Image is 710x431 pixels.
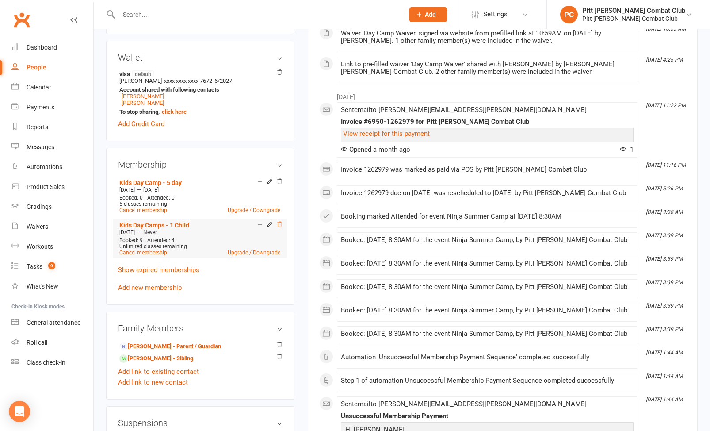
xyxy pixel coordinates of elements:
span: 5 classes remaining [119,201,167,207]
span: Attended: 4 [147,237,175,243]
div: Open Intercom Messenger [9,401,30,422]
a: General attendance kiosk mode [11,313,93,333]
div: Automation 'Unsuccessful Membership Payment Sequence' completed successfully [341,354,634,361]
i: [DATE] 3:39 PM [646,326,683,332]
a: Product Sales [11,177,93,197]
i: [DATE] 1:44 AM [646,350,683,356]
div: People [27,64,46,71]
div: Dashboard [27,44,57,51]
a: Calendar [11,77,93,97]
h3: Wallet [118,53,282,62]
a: Dashboard [11,38,93,58]
div: Messages [27,143,54,150]
a: What's New [11,277,93,296]
i: [DATE] 4:25 PM [646,57,683,63]
div: Product Sales [27,183,65,190]
div: — [117,229,282,236]
div: PC [560,6,578,23]
a: Payments [11,97,93,117]
span: 6/2027 [214,77,232,84]
i: [DATE] 3:39 PM [646,279,683,285]
strong: Account shared with following contacts [119,86,278,93]
div: Payments [27,104,54,111]
div: Booked: [DATE] 8:30AM for the event Ninja Summer Camp, by Pitt [PERSON_NAME] Combat Club [341,236,634,244]
a: [PERSON_NAME] - Sibling [119,354,193,363]
i: [DATE] 1:44 AM [646,373,683,379]
li: [DATE] [319,88,686,102]
button: Add [409,7,447,22]
strong: visa [119,70,278,77]
div: Waivers [27,223,48,230]
a: Automations [11,157,93,177]
div: Invoice 1262979 was marked as paid via POS by Pitt [PERSON_NAME] Combat Club [341,166,634,173]
span: [DATE] [119,187,135,193]
div: Booked: [DATE] 8:30AM for the event Ninja Summer Camp, by Pitt [PERSON_NAME] Combat Club [341,307,634,314]
a: click here [162,108,187,115]
a: Add link to existing contact [118,366,199,377]
div: What's New [27,283,58,290]
span: Settings [483,4,508,24]
h3: Suspensions [118,418,282,428]
strong: To stop sharing, [119,108,278,115]
div: Booked: [DATE] 8:30AM for the event Ninja Summer Camp, by Pitt [PERSON_NAME] Combat Club [341,260,634,267]
a: Workouts [11,237,93,257]
div: Reports [27,123,48,131]
a: [PERSON_NAME] [122,100,164,106]
i: [DATE] 3:39 PM [646,303,683,309]
a: People [11,58,93,77]
div: Waiver 'Day Camp Waiver' signed via website from prefilled link at 10:59AM on [DATE] by [PERSON_N... [341,30,634,45]
span: Unlimited classes remaining [119,243,187,250]
i: [DATE] 11:22 PM [646,102,686,108]
a: Show expired memberships [118,266,199,274]
div: Workouts [27,243,53,250]
div: Pitt [PERSON_NAME] Combat Club [582,7,685,15]
span: Never [143,229,157,235]
div: Step 1 of automation Unsuccessful Membership Payment Sequence completed successfully [341,377,634,385]
div: Tasks [27,263,42,270]
h3: Membership [118,160,282,169]
div: Pitt [PERSON_NAME] Combat Club [582,15,685,23]
a: Class kiosk mode [11,353,93,373]
span: Sent email to [PERSON_NAME][EMAIL_ADDRESS][PERSON_NAME][DOMAIN_NAME] [341,400,587,408]
a: Kids Day Camp - 5 day [119,179,182,186]
a: [PERSON_NAME] [122,93,164,100]
a: Add link to new contact [118,377,188,388]
div: Link to pre-filled waiver 'Day Camp Waiver' shared with [PERSON_NAME] by [PERSON_NAME] [PERSON_NA... [341,61,634,76]
div: Unsuccessful Membership Payment [341,412,634,420]
a: Clubworx [11,9,33,31]
div: Gradings [27,203,52,210]
div: Automations [27,163,62,170]
span: [DATE] [119,229,135,235]
a: Gradings [11,197,93,217]
input: Search... [116,8,398,21]
span: xxxx xxxx xxxx 7672 [164,77,212,84]
a: Messages [11,137,93,157]
a: Cancel membership [119,207,167,213]
span: Booked: 0 [119,195,143,201]
span: Booked: 9 [119,237,143,243]
div: General attendance [27,319,80,326]
span: Sent email to [PERSON_NAME][EMAIL_ADDRESS][PERSON_NAME][DOMAIN_NAME] [341,106,587,114]
a: Tasks 9 [11,257,93,277]
a: [PERSON_NAME] - Parent / Guardian [119,342,221,351]
a: Add new membership [118,284,182,292]
div: Booked: [DATE] 8:30AM for the event Ninja Summer Camp, by Pitt [PERSON_NAME] Combat Club [341,283,634,291]
div: Booked: [DATE] 8:30AM for the event Ninja Summer Camp, by Pitt [PERSON_NAME] Combat Club [341,330,634,338]
a: Roll call [11,333,93,353]
i: [DATE] 1:44 AM [646,396,683,403]
a: Reports [11,117,93,137]
i: [DATE] 3:39 PM [646,232,683,239]
span: Opened a month ago [341,146,410,154]
span: Add [425,11,436,18]
i: [DATE] 9:38 AM [646,209,683,215]
div: Invoice #6950-1262979 for Pitt [PERSON_NAME] Combat Club [341,118,634,126]
a: Cancel membership [119,250,167,256]
i: [DATE] 5:26 PM [646,185,683,192]
a: Kids Day Camps - 1 Child [119,222,189,229]
span: 1 [620,146,634,154]
a: Waivers [11,217,93,237]
a: View receipt for this payment [343,130,430,138]
li: [PERSON_NAME] [118,69,282,116]
h3: Family Members [118,323,282,333]
span: 9 [48,262,55,269]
